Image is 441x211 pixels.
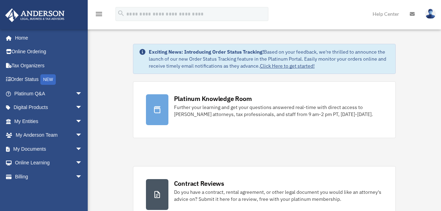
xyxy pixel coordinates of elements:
span: arrow_drop_down [75,128,89,143]
div: Contract Reviews [174,179,224,188]
i: search [117,9,125,17]
a: Platinum Q&Aarrow_drop_down [5,87,93,101]
strong: Exciting News: Introducing Order Status Tracking! [149,49,264,55]
a: Platinum Knowledge Room Further your learning and get your questions answered real-time with dire... [133,81,396,138]
span: arrow_drop_down [75,114,89,129]
div: Further your learning and get your questions answered real-time with direct access to [PERSON_NAM... [174,104,383,118]
div: Platinum Knowledge Room [174,94,252,103]
div: Based on your feedback, we're thrilled to announce the launch of our new Order Status Tracking fe... [149,48,390,69]
span: arrow_drop_down [75,142,89,156]
a: My Anderson Teamarrow_drop_down [5,128,93,142]
img: User Pic [425,9,436,19]
a: menu [95,12,103,18]
a: Billingarrow_drop_down [5,170,93,184]
span: arrow_drop_down [75,156,89,170]
a: Tax Organizers [5,59,93,73]
a: My Entitiesarrow_drop_down [5,114,93,128]
a: Events Calendar [5,184,93,198]
a: Digital Productsarrow_drop_down [5,101,93,115]
a: Online Ordering [5,45,93,59]
i: menu [95,10,103,18]
a: Home [5,31,89,45]
span: arrow_drop_down [75,87,89,101]
span: arrow_drop_down [75,101,89,115]
a: Online Learningarrow_drop_down [5,156,93,170]
span: arrow_drop_down [75,170,89,184]
a: Order StatusNEW [5,73,93,87]
a: Click Here to get started! [260,63,315,69]
div: NEW [40,74,56,85]
div: Do you have a contract, rental agreement, or other legal document you would like an attorney's ad... [174,189,383,203]
img: Anderson Advisors Platinum Portal [3,8,67,22]
a: My Documentsarrow_drop_down [5,142,93,156]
